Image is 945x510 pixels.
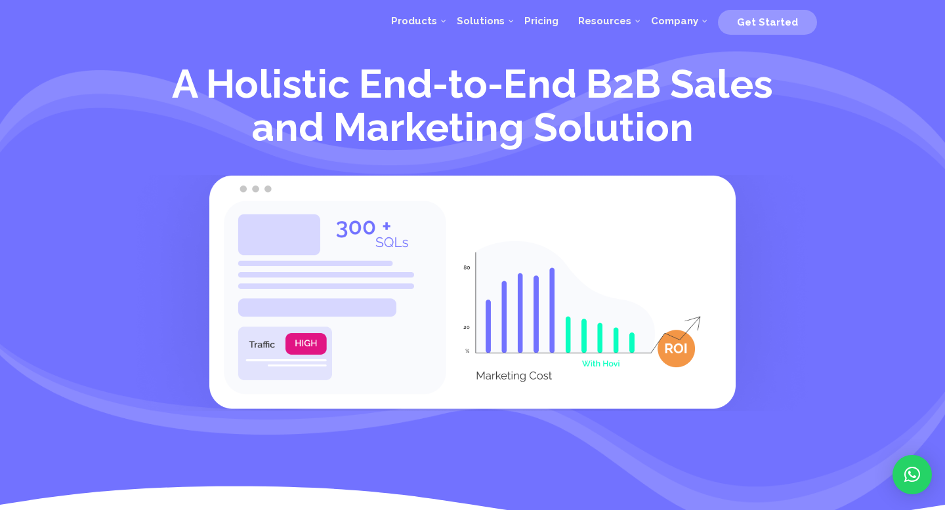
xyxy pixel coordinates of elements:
a: Resources [568,1,641,41]
span: Products [391,15,437,27]
a: Solutions [447,1,514,41]
span: Company [651,15,698,27]
a: Get Started [718,11,817,31]
a: Pricing [514,1,568,41]
a: Products [381,1,447,41]
a: Company [641,1,708,41]
span: Get Started [737,16,798,28]
span: Resources [578,15,631,27]
span: Pricing [524,15,558,27]
span: A Holistic End-to-End B2B Sales and Marketing Solution [172,61,773,150]
span: Solutions [457,15,505,27]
